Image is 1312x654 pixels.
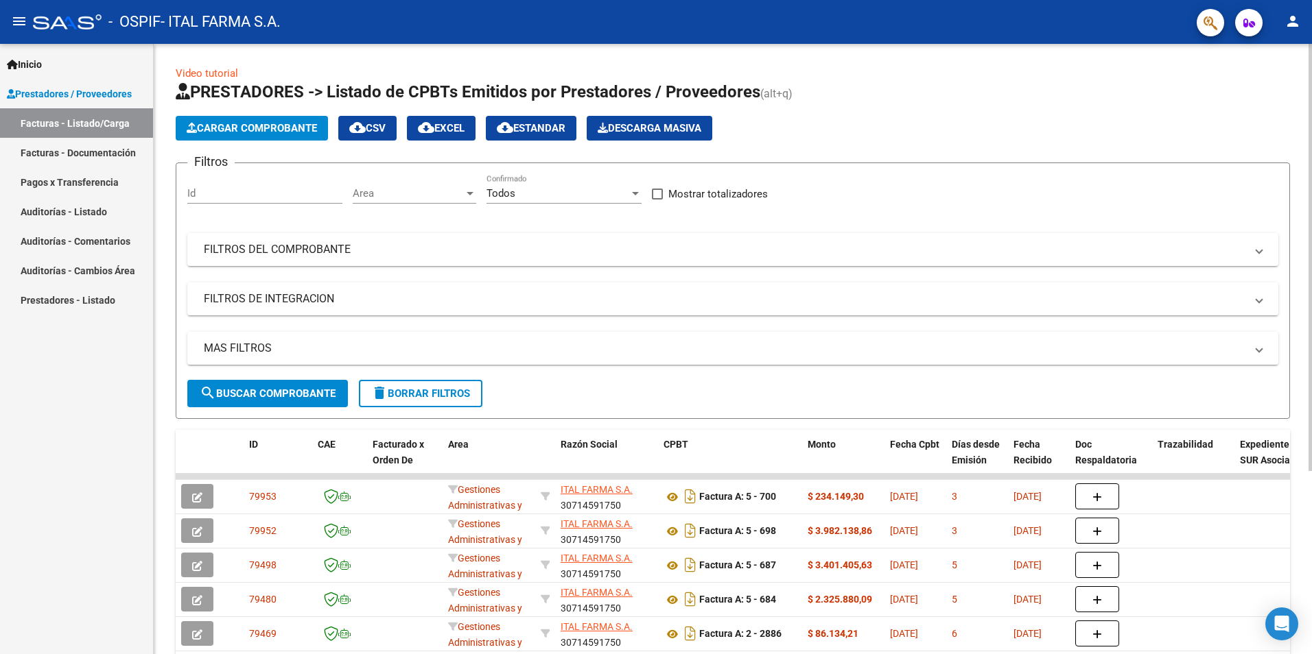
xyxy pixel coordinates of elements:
[1234,430,1310,490] datatable-header-cell: Expediente SUR Asociado
[1014,559,1042,570] span: [DATE]
[561,619,653,648] div: 30714591750
[808,628,858,639] strong: $ 86.134,21
[187,122,317,134] span: Cargar Comprobante
[664,439,688,450] span: CPBT
[946,430,1008,490] datatable-header-cell: Días desde Emisión
[367,430,443,490] datatable-header-cell: Facturado x Orden De
[249,594,277,605] span: 79480
[11,13,27,29] mat-icon: menu
[312,430,367,490] datatable-header-cell: CAE
[249,559,277,570] span: 79498
[373,439,424,465] span: Facturado x Orden De
[561,550,653,579] div: 30714591750
[1158,439,1213,450] span: Trazabilidad
[587,116,712,141] app-download-masive: Descarga masiva de comprobantes (adjuntos)
[204,242,1245,257] mat-panel-title: FILTROS DEL COMPROBANTE
[108,7,161,37] span: - OSPIF
[808,559,872,570] strong: $ 3.401.405,63
[448,587,522,629] span: Gestiones Administrativas y Otros
[249,439,258,450] span: ID
[561,482,653,511] div: 30714591750
[699,560,776,571] strong: Factura A: 5 - 687
[952,525,957,536] span: 3
[1008,430,1070,490] datatable-header-cell: Fecha Recibido
[249,491,277,502] span: 79953
[1014,628,1042,639] span: [DATE]
[353,187,464,199] span: Area
[448,518,522,561] span: Gestiones Administrativas y Otros
[890,525,918,536] span: [DATE]
[1075,439,1137,465] span: Doc Respaldatoria
[176,82,760,101] span: PRESTADORES -> Listado de CPBTs Emitidos por Prestadores / Proveedores
[176,116,328,141] button: Cargar Comprobante
[187,152,235,171] h3: Filtros
[448,484,522,526] span: Gestiones Administrativas y Otros
[1240,439,1301,465] span: Expediente SUR Asociado
[952,628,957,639] span: 6
[885,430,946,490] datatable-header-cell: Fecha Cpbt
[497,119,513,136] mat-icon: cloud_download
[952,491,957,502] span: 3
[187,380,348,407] button: Buscar Comprobante
[561,585,653,614] div: 30714591750
[249,628,277,639] span: 79469
[699,594,776,605] strong: Factura A: 5 - 684
[204,341,1245,356] mat-panel-title: MAS FILTROS
[187,332,1278,365] mat-expansion-panel-header: MAS FILTROS
[668,186,768,202] span: Mostrar totalizadores
[681,485,699,507] i: Descargar documento
[890,628,918,639] span: [DATE]
[486,116,576,141] button: Estandar
[1014,525,1042,536] span: [DATE]
[349,119,366,136] mat-icon: cloud_download
[1265,607,1298,640] div: Open Intercom Messenger
[7,86,132,101] span: Prestadores / Proveedores
[407,116,476,141] button: EXCEL
[1014,439,1052,465] span: Fecha Recibido
[658,430,802,490] datatable-header-cell: CPBT
[418,119,434,136] mat-icon: cloud_download
[561,553,633,564] span: ITAL FARMA S.A.
[808,594,872,605] strong: $ 2.325.880,09
[338,116,397,141] button: CSV
[890,439,939,450] span: Fecha Cpbt
[7,57,42,72] span: Inicio
[318,439,336,450] span: CAE
[808,525,872,536] strong: $ 3.982.138,86
[418,122,465,134] span: EXCEL
[561,516,653,545] div: 30714591750
[681,588,699,610] i: Descargar documento
[890,594,918,605] span: [DATE]
[808,491,864,502] strong: $ 234.149,30
[952,594,957,605] span: 5
[448,439,469,450] span: Area
[371,387,470,400] span: Borrar Filtros
[200,387,336,400] span: Buscar Comprobante
[555,430,658,490] datatable-header-cell: Razón Social
[699,492,776,502] strong: Factura A: 5 - 700
[487,187,515,199] span: Todos
[760,87,793,100] span: (alt+q)
[952,559,957,570] span: 5
[598,122,701,134] span: Descarga Masiva
[699,629,782,640] strong: Factura A: 2 - 2886
[200,385,216,401] mat-icon: search
[561,587,633,598] span: ITAL FARMA S.A.
[681,520,699,542] i: Descargar documento
[497,122,565,134] span: Estandar
[802,430,885,490] datatable-header-cell: Monto
[681,622,699,644] i: Descargar documento
[1070,430,1152,490] datatable-header-cell: Doc Respaldatoria
[561,484,633,495] span: ITAL FARMA S.A.
[561,439,618,450] span: Razón Social
[890,491,918,502] span: [DATE]
[359,380,482,407] button: Borrar Filtros
[952,439,1000,465] span: Días desde Emisión
[448,553,522,595] span: Gestiones Administrativas y Otros
[561,621,633,632] span: ITAL FARMA S.A.
[890,559,918,570] span: [DATE]
[244,430,312,490] datatable-header-cell: ID
[187,233,1278,266] mat-expansion-panel-header: FILTROS DEL COMPROBANTE
[249,525,277,536] span: 79952
[1152,430,1234,490] datatable-header-cell: Trazabilidad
